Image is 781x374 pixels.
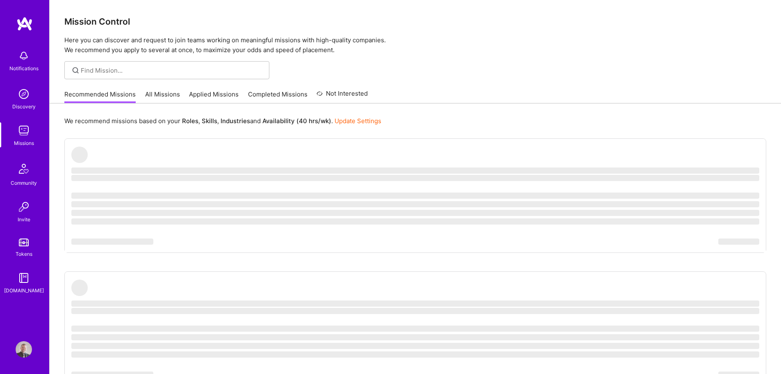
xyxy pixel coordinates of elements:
a: Applied Missions [189,90,239,103]
div: Missions [14,139,34,147]
img: Community [14,159,34,179]
a: Completed Missions [248,90,307,103]
img: teamwork [16,122,32,139]
img: discovery [16,86,32,102]
div: Notifications [9,64,39,73]
img: bell [16,48,32,64]
a: All Missions [145,90,180,103]
p: We recommend missions based on your , , and . [64,117,381,125]
h3: Mission Control [64,16,766,27]
input: Find Mission... [81,66,263,75]
p: Here you can discover and request to join teams working on meaningful missions with high-quality ... [64,35,766,55]
b: Skills [202,117,217,125]
a: Recommended Missions [64,90,136,103]
div: Community [11,179,37,187]
div: Tokens [16,250,32,258]
img: Invite [16,199,32,215]
b: Availability (40 hrs/wk) [262,117,331,125]
img: guide book [16,270,32,286]
i: icon SearchGrey [71,66,80,75]
img: User Avatar [16,341,32,358]
div: [DOMAIN_NAME] [4,286,44,295]
a: Not Interested [316,89,368,103]
img: logo [16,16,33,31]
b: Industries [221,117,250,125]
div: Invite [18,215,30,224]
b: Roles [182,117,198,125]
div: Discovery [12,102,36,111]
img: tokens [19,239,29,246]
a: Update Settings [335,117,381,125]
a: User Avatar [14,341,34,358]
